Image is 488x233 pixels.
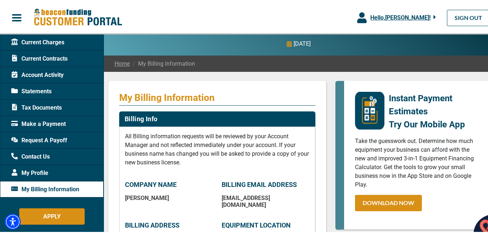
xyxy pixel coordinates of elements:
[19,207,85,223] button: APPLY
[11,69,64,78] span: Account Activity
[114,58,130,67] a: Home
[355,135,478,188] p: Take the guesswork out. Determine how much equipment your business can afford with the new and im...
[11,135,67,143] span: Request A Payoff
[125,131,310,165] p: All Billing information requests will be reviewed by your Account Manager and not reflected immed...
[125,114,157,122] h2: Billing Info
[11,102,62,111] span: Tax Documents
[389,90,478,116] p: Instant Payment Estimates
[11,184,79,192] span: My Billing Information
[11,167,48,176] span: My Profile
[222,179,310,187] p: BILLING EMAIL ADDRESS
[294,38,311,47] p: [DATE]
[11,37,64,45] span: Current Charges
[11,53,68,62] span: Current Contracts
[389,116,478,130] p: Try Our Mobile App
[11,118,66,127] span: Make a Payment
[222,193,310,207] p: [EMAIL_ADDRESS][DOMAIN_NAME]
[33,7,122,25] img: Beacon Funding Customer Portal Logo
[5,212,21,228] div: Accessibility Menu
[355,193,422,210] a: DOWNLOAD NOW
[130,58,195,67] span: My Billing Information
[370,13,431,20] span: Hello, [PERSON_NAME] !
[125,193,213,200] p: [PERSON_NAME]
[119,90,315,102] p: My Billing Information
[125,220,213,228] p: BILLING ADDRESS
[11,86,52,94] span: Statements
[125,179,213,187] p: COMPANY NAME
[222,220,310,228] p: EQUIPMENT LOCATION
[355,90,384,128] img: mobile-app-logo.png
[11,151,50,160] span: Contact Us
